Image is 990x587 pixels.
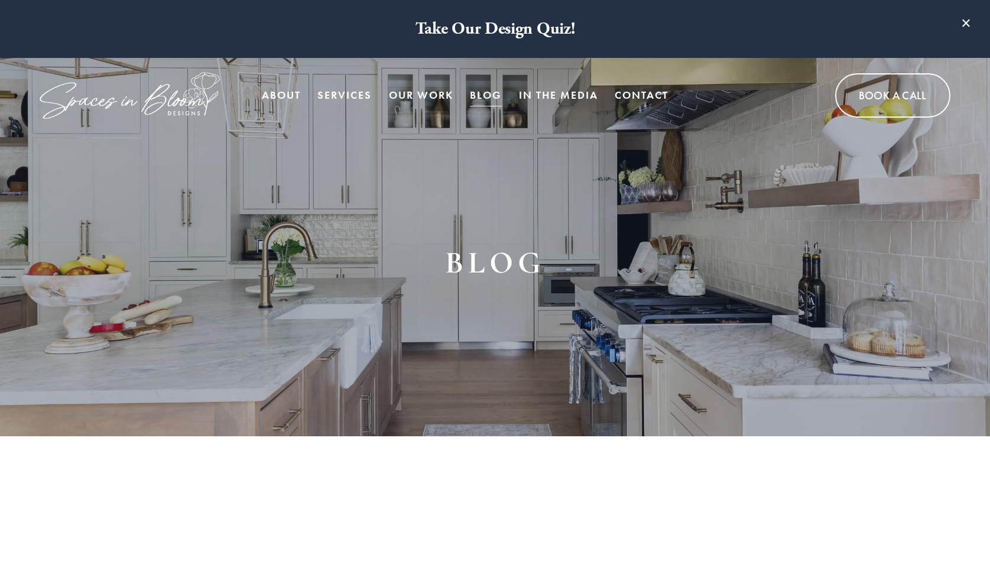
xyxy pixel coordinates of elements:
[317,83,372,107] a: Services
[519,83,598,107] a: In the Media
[40,72,220,119] img: Spaces in Bloom Designs
[262,83,301,107] a: About
[409,241,582,284] h1: BLOG
[615,83,668,107] a: Contact
[389,83,453,107] a: Our Work
[470,83,502,107] a: Blog
[835,73,950,118] a: Book A Call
